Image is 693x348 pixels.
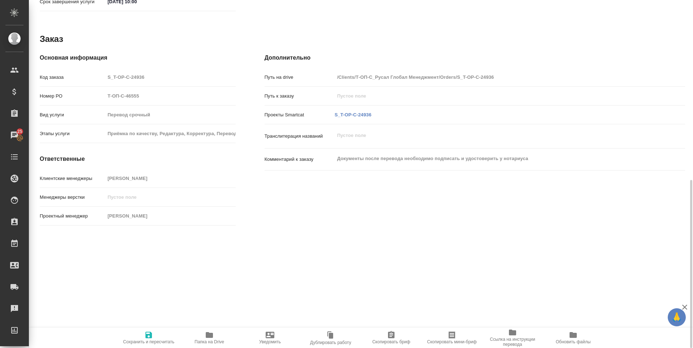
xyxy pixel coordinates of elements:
[40,111,105,119] p: Вид услуги
[427,339,476,344] span: Скопировать мини-бриф
[40,155,236,163] h4: Ответственные
[259,339,281,344] span: Уведомить
[123,339,174,344] span: Сохранить и пересчитать
[335,91,650,101] input: Пустое поле
[105,109,236,120] input: Пустое поле
[265,93,335,100] p: Путь к заказу
[310,340,351,345] span: Дублировать работу
[671,310,683,325] span: 🙏
[40,212,105,220] p: Проектный менеджер
[482,328,543,348] button: Ссылка на инструкции перевода
[361,328,422,348] button: Скопировать бриф
[668,308,686,326] button: 🙏
[195,339,224,344] span: Папка на Drive
[118,328,179,348] button: Сохранить и пересчитать
[105,211,236,221] input: Пустое поле
[105,91,236,101] input: Пустое поле
[422,328,482,348] button: Скопировать мини-бриф
[335,152,650,165] textarea: Документы после перевода необходимо подписать и удостоверить у нотариуса
[40,175,105,182] p: Клиентские менеджеры
[105,128,236,139] input: Пустое поле
[335,112,371,117] a: S_T-OP-C-24936
[265,74,335,81] p: Путь на drive
[179,328,240,348] button: Папка на Drive
[105,72,236,82] input: Пустое поле
[40,130,105,137] p: Этапы услуги
[487,337,539,347] span: Ссылка на инструкции перевода
[240,328,300,348] button: Уведомить
[13,128,27,135] span: 25
[265,111,335,119] p: Проекты Smartcat
[543,328,603,348] button: Обновить файлы
[40,93,105,100] p: Номер РО
[105,173,236,184] input: Пустое поле
[105,192,236,202] input: Пустое поле
[40,74,105,81] p: Код заказа
[40,33,63,45] h2: Заказ
[40,53,236,62] h4: Основная информация
[556,339,591,344] span: Обновить файлы
[265,53,685,62] h4: Дополнительно
[300,328,361,348] button: Дублировать работу
[265,133,335,140] p: Транслитерация названий
[372,339,410,344] span: Скопировать бриф
[265,156,335,163] p: Комментарий к заказу
[2,126,27,144] a: 25
[335,72,650,82] input: Пустое поле
[40,194,105,201] p: Менеджеры верстки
